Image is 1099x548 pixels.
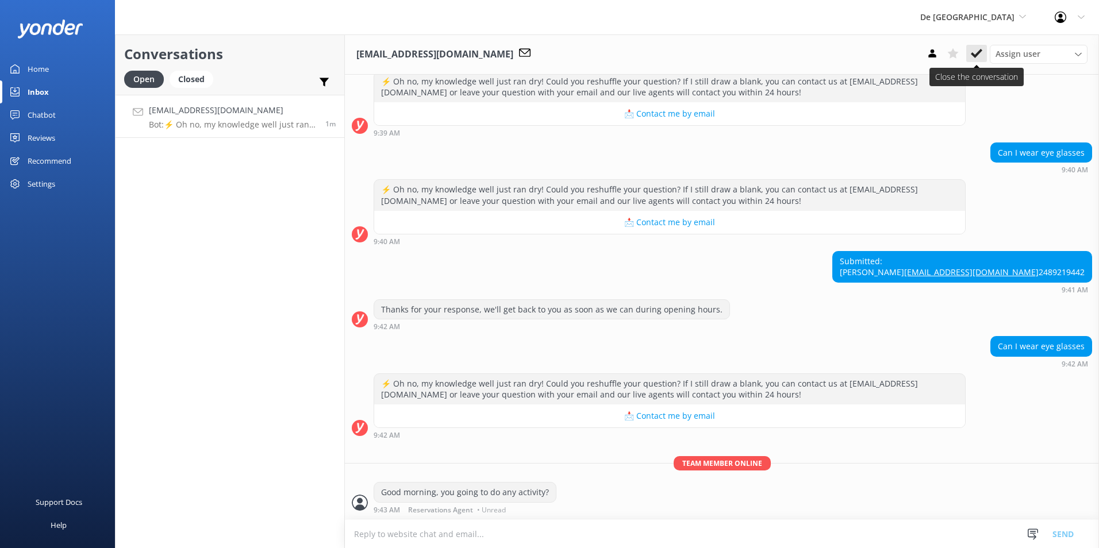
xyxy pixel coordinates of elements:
h4: [EMAIL_ADDRESS][DOMAIN_NAME] [149,104,317,117]
div: Submitted: [PERSON_NAME] 2489219442 [833,252,1092,282]
div: Thanks for your response, we'll get back to you as soon as we can during opening hours. [374,300,729,319]
div: Reviews [28,126,55,149]
div: Sep 16 2025 09:39am (UTC -04:00) America/Caracas [374,129,966,137]
div: Open [124,71,164,88]
h2: Conversations [124,43,336,65]
strong: 9:40 AM [374,238,400,245]
div: Support Docs [36,491,82,514]
div: Assign User [990,45,1088,63]
button: 📩 Contact me by email [374,404,965,427]
strong: 9:42 AM [1062,361,1088,368]
strong: 9:43 AM [374,507,400,514]
div: Sep 16 2025 09:43am (UTC -04:00) America/Caracas [374,505,556,514]
span: • Unread [477,507,506,514]
div: Sep 16 2025 09:41am (UTC -04:00) America/Caracas [832,285,1092,294]
div: Sep 16 2025 09:40am (UTC -04:00) America/Caracas [990,165,1092,173]
strong: 9:40 AM [1062,167,1088,173]
div: ⚡ Oh no, my knowledge well just ran dry! Could you reshuffle your question? If I still draw a bla... [374,374,965,404]
div: Chatbot [28,103,56,126]
div: ⚡ Oh no, my knowledge well just ran dry! Could you reshuffle your question? If I still draw a bla... [374,180,965,210]
button: 📩 Contact me by email [374,102,965,125]
div: Inbox [28,80,49,103]
a: Open [124,72,170,85]
span: Assign user [996,48,1040,60]
a: Closed [170,72,219,85]
strong: 9:39 AM [374,130,400,137]
a: [EMAIL_ADDRESS][DOMAIN_NAME] [904,267,1039,277]
div: Home [28,57,49,80]
span: Reservations Agent [408,507,473,514]
strong: 9:41 AM [1062,287,1088,294]
div: Settings [28,172,55,195]
div: Sep 16 2025 09:42am (UTC -04:00) America/Caracas [374,431,966,439]
span: De [GEOGRAPHIC_DATA] [920,11,1015,22]
p: Bot: ⚡ Oh no, my knowledge well just ran dry! Could you reshuffle your question? If I still draw ... [149,119,317,130]
div: Good morning, you going to do any activity? [374,483,556,502]
strong: 9:42 AM [374,323,400,330]
div: Recommend [28,149,71,172]
span: Team member online [674,456,771,470]
button: 📩 Contact me by email [374,211,965,234]
strong: 9:42 AM [374,432,400,439]
div: ⚡ Oh no, my knowledge well just ran dry! Could you reshuffle your question? If I still draw a bla... [374,72,965,102]
img: yonder-white-logo.png [17,20,83,38]
span: Sep 16 2025 09:42am (UTC -04:00) America/Caracas [325,119,336,129]
div: Can I wear eye glasses [991,143,1092,163]
a: [EMAIL_ADDRESS][DOMAIN_NAME]Bot:⚡ Oh no, my knowledge well just ran dry! Could you reshuffle your... [116,95,344,138]
div: Can I wear eye glasses [991,337,1092,356]
h3: [EMAIL_ADDRESS][DOMAIN_NAME] [356,47,513,62]
div: Sep 16 2025 09:42am (UTC -04:00) America/Caracas [374,322,730,330]
div: Sep 16 2025 09:42am (UTC -04:00) America/Caracas [990,360,1092,368]
div: Help [51,514,67,537]
div: Closed [170,71,213,88]
div: Sep 16 2025 09:40am (UTC -04:00) America/Caracas [374,237,966,245]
